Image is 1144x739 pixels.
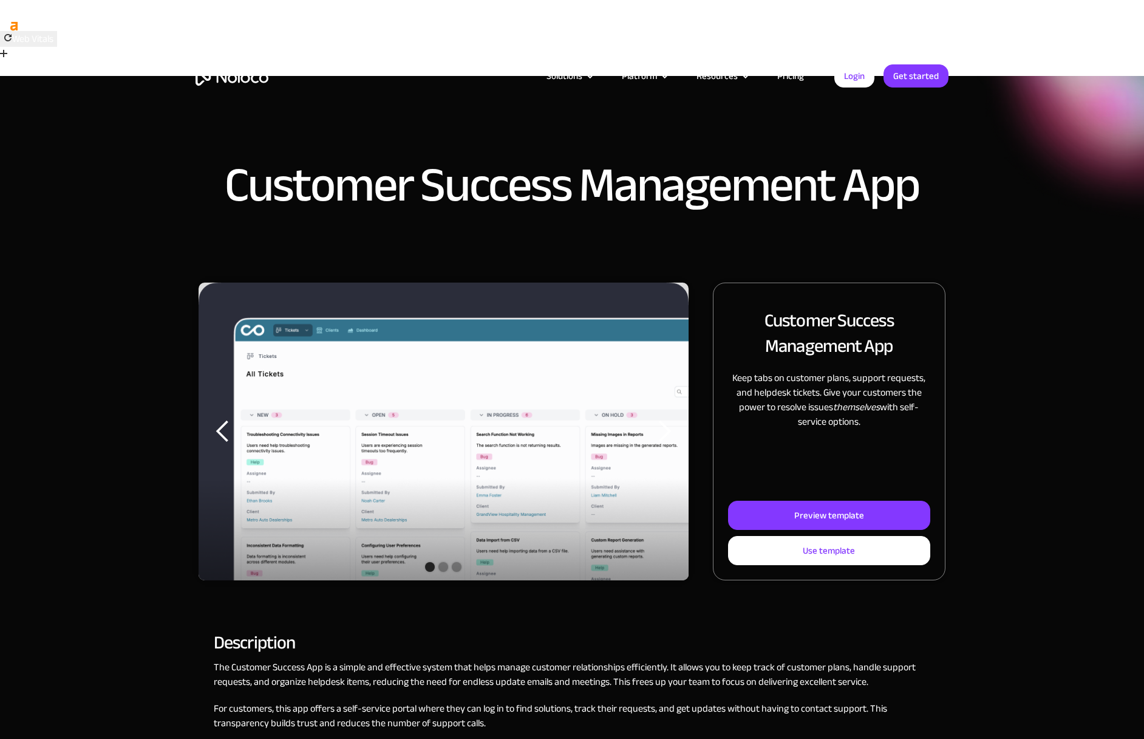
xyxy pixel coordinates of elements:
[607,68,681,84] div: Platform
[834,64,874,88] a: Login
[640,283,689,580] div: next slide
[728,501,930,530] a: Preview template
[214,637,930,648] h2: Description
[531,68,607,84] div: Solutions
[225,161,919,210] h1: Customer Success Management App
[803,543,855,559] div: Use template
[425,562,435,572] div: Show slide 1 of 3
[438,562,448,572] div: Show slide 2 of 3
[728,371,930,429] p: Keep tabs on customer plans, support requests, and helpdesk tickets. Give your customers the powe...
[214,660,930,689] p: The Customer Success App is a simple and effective system that helps manage customer relationship...
[452,562,461,572] div: Show slide 3 of 3
[199,283,689,580] div: 1 of 3
[762,68,819,84] a: Pricing
[728,441,930,456] p: ‍
[794,507,864,523] div: Preview template
[884,64,948,88] a: Get started
[546,68,582,84] div: Solutions
[833,398,880,416] em: themselves
[214,701,930,730] p: For customers, this app offers a self-service portal where they can log in to find solutions, tra...
[622,68,657,84] div: Platform
[199,283,247,580] div: previous slide
[681,68,762,84] div: Resources
[696,68,738,84] div: Resources
[196,67,268,86] a: home
[728,308,930,359] h2: Customer Success Management App
[728,536,930,565] a: Use template
[199,283,689,580] div: carousel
